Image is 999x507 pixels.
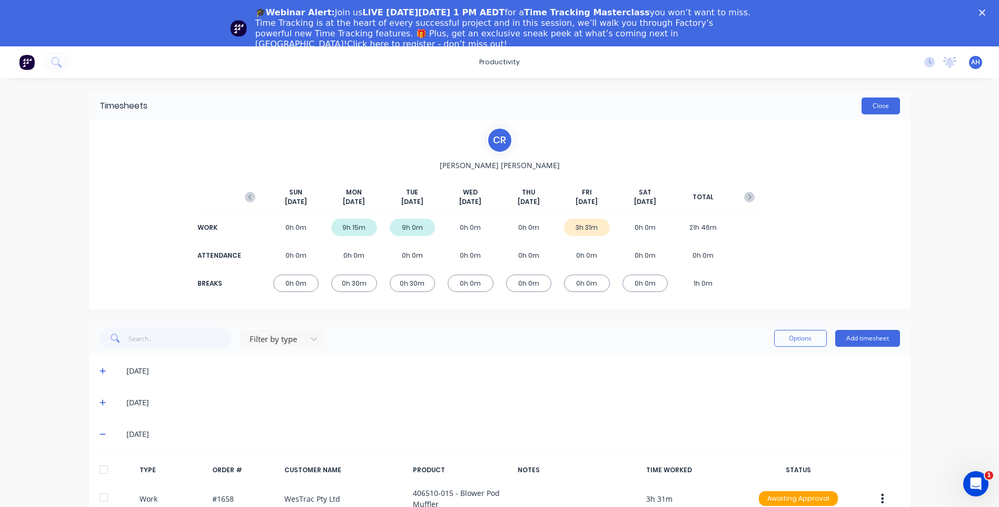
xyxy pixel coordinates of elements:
[100,100,147,112] div: Timesheets
[576,197,598,207] span: [DATE]
[343,197,365,207] span: [DATE]
[448,275,493,292] div: 0h 0m
[963,471,988,496] iframe: Intercom live chat
[401,197,423,207] span: [DATE]
[564,247,610,264] div: 0h 0m
[564,275,610,292] div: 0h 0m
[197,251,240,260] div: ATTENDANCE
[273,247,319,264] div: 0h 0m
[390,247,436,264] div: 0h 0m
[331,247,377,264] div: 0h 0m
[518,465,638,475] div: NOTES
[128,328,231,349] input: Search...
[448,219,493,236] div: 0h 0m
[440,160,560,171] span: [PERSON_NAME] [PERSON_NAME]
[459,197,481,207] span: [DATE]
[835,330,900,347] button: Add timesheet
[680,275,726,292] div: 1h 0m
[285,197,307,207] span: [DATE]
[639,188,651,197] span: SAT
[774,330,827,347] button: Options
[564,219,610,236] div: 3h 31m
[750,465,846,475] div: STATUS
[759,491,838,506] div: Awaiting Approval
[289,188,302,197] span: SUN
[634,197,656,207] span: [DATE]
[255,7,753,50] div: Join us for a you won’t want to miss. Time Tracking is at the heart of every successful project a...
[126,397,899,408] div: [DATE]
[524,7,650,17] b: Time Tracking Masterclass
[255,7,335,17] b: 🎓Webinar Alert:
[971,57,980,67] span: AH
[140,465,204,475] div: TYPE
[390,219,436,236] div: 9h 0m
[622,275,668,292] div: 0h 0m
[693,192,714,202] span: TOTAL
[474,54,525,70] div: productivity
[406,188,418,197] span: TUE
[346,188,362,197] span: MON
[622,219,668,236] div: 0h 0m
[197,279,240,288] div: BREAKS
[506,219,552,236] div: 0h 0m
[230,20,247,37] img: Profile image for Team
[463,188,478,197] span: WED
[487,127,513,153] div: C R
[273,275,319,292] div: 0h 0m
[985,471,993,480] span: 1
[522,188,535,197] span: THU
[126,428,899,440] div: [DATE]
[506,275,552,292] div: 0h 0m
[448,247,493,264] div: 0h 0m
[622,247,668,264] div: 0h 0m
[331,219,377,236] div: 9h 15m
[582,188,592,197] span: FRI
[347,39,507,49] a: Click here to register - don’t miss out!
[19,54,35,70] img: Factory
[390,275,436,292] div: 0h 30m
[273,219,319,236] div: 0h 0m
[331,275,377,292] div: 0h 30m
[862,97,900,114] button: Close
[212,465,276,475] div: ORDER #
[680,247,726,264] div: 0h 0m
[979,9,990,16] div: Close
[126,365,899,377] div: [DATE]
[197,223,240,232] div: WORK
[646,465,742,475] div: TIME WORKED
[518,197,540,207] span: [DATE]
[413,465,509,475] div: PRODUCT
[362,7,505,17] b: LIVE [DATE][DATE] 1 PM AEDT
[680,219,726,236] div: 21h 46m
[506,247,552,264] div: 0h 0m
[284,465,404,475] div: CUSTOMER NAME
